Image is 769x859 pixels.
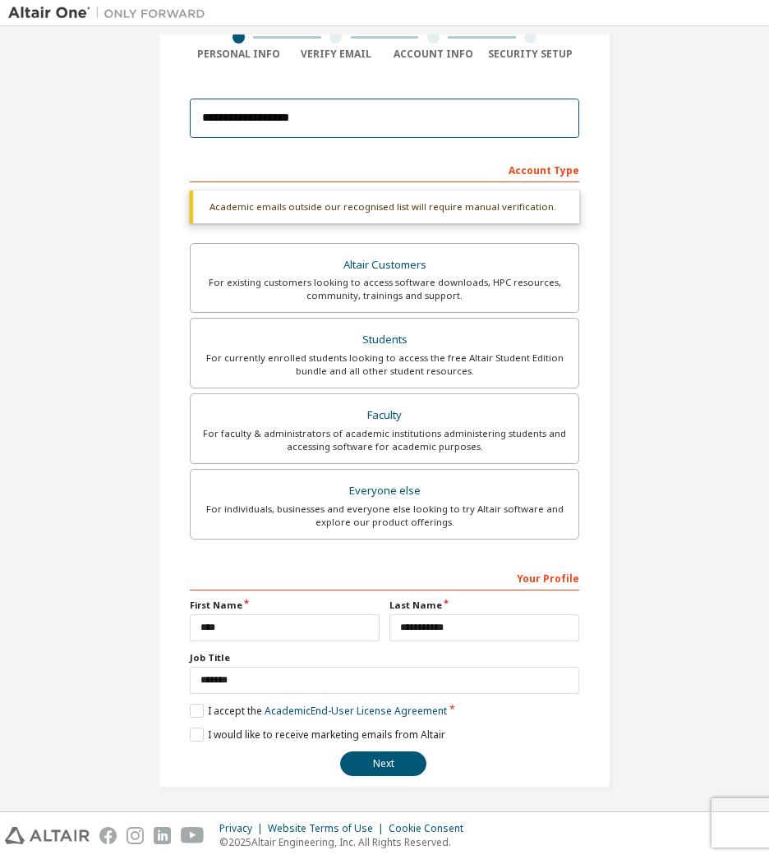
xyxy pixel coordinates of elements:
div: Privacy [219,822,268,835]
div: Cookie Consent [389,822,473,835]
label: First Name [190,599,380,612]
img: instagram.svg [127,827,144,844]
p: © 2025 Altair Engineering, Inc. All Rights Reserved. [219,835,473,849]
div: Your Profile [190,564,579,590]
img: altair_logo.svg [5,827,90,844]
div: Students [200,328,569,351]
div: Personal Info [190,48,288,61]
div: Verify Email [288,48,385,61]
a: Academic End-User License Agreement [265,704,447,718]
label: I accept the [190,704,447,718]
label: Job Title [190,651,579,664]
img: youtube.svg [181,827,205,844]
img: Altair One [8,5,214,21]
div: For individuals, businesses and everyone else looking to try Altair software and explore our prod... [200,503,569,529]
div: Website Terms of Use [268,822,389,835]
div: For existing customers looking to access software downloads, HPC resources, community, trainings ... [200,276,569,302]
div: Account Info [384,48,482,61]
div: Account Type [190,156,579,182]
div: Everyone else [200,480,569,503]
div: For currently enrolled students looking to access the free Altair Student Edition bundle and all ... [200,351,569,378]
div: Faculty [200,404,569,427]
label: I would like to receive marketing emails from Altair [190,728,445,742]
img: facebook.svg [99,827,117,844]
img: linkedin.svg [154,827,171,844]
div: For faculty & administrators of academic institutions administering students and accessing softwa... [200,427,569,453]
button: Next [340,751,426,776]
div: Security Setup [482,48,580,61]
div: Academic emails outside our recognised list will require manual verification. [190,191,579,223]
label: Last Name [389,599,579,612]
div: Altair Customers [200,254,569,277]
